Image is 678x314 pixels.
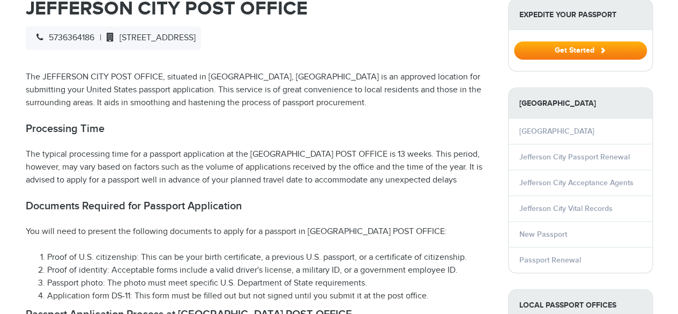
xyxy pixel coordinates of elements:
[26,71,492,109] p: The JEFFERSON CITY POST OFFICE, situated in [GEOGRAPHIC_DATA], [GEOGRAPHIC_DATA] is an approved l...
[26,225,492,238] p: You will need to present the following documents to apply for a passport in [GEOGRAPHIC_DATA] POS...
[514,41,647,60] button: Get Started
[519,152,630,162] a: Jefferson City Passport Renewal
[101,33,196,43] span: [STREET_ADDRESS]
[47,264,492,277] li: Proof of identity: Acceptable forms include a valid driver's license, a military ID, or a governm...
[519,127,594,136] a: [GEOGRAPHIC_DATA]
[519,204,613,213] a: Jefferson City Vital Records
[47,290,492,303] li: Application form DS-11: This form must be filled out but not signed until you submit it at the po...
[519,178,634,187] a: Jefferson City Acceptance Agents
[509,88,652,119] strong: [GEOGRAPHIC_DATA]
[26,148,492,187] p: The typical processing time for a passport application at the [GEOGRAPHIC_DATA] POST OFFICE is 13...
[514,46,647,54] a: Get Started
[26,200,492,213] h2: Documents Required for Passport Application
[26,122,492,135] h2: Processing Time
[31,33,94,43] span: 5736364186
[519,230,567,239] a: New Passport
[26,26,201,50] div: |
[47,251,492,264] li: Proof of U.S. citizenship: This can be your birth certificate, a previous U.S. passport, or a cer...
[47,277,492,290] li: Passport photo: The photo must meet specific U.S. Department of State requirements.
[519,255,581,265] a: Passport Renewal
